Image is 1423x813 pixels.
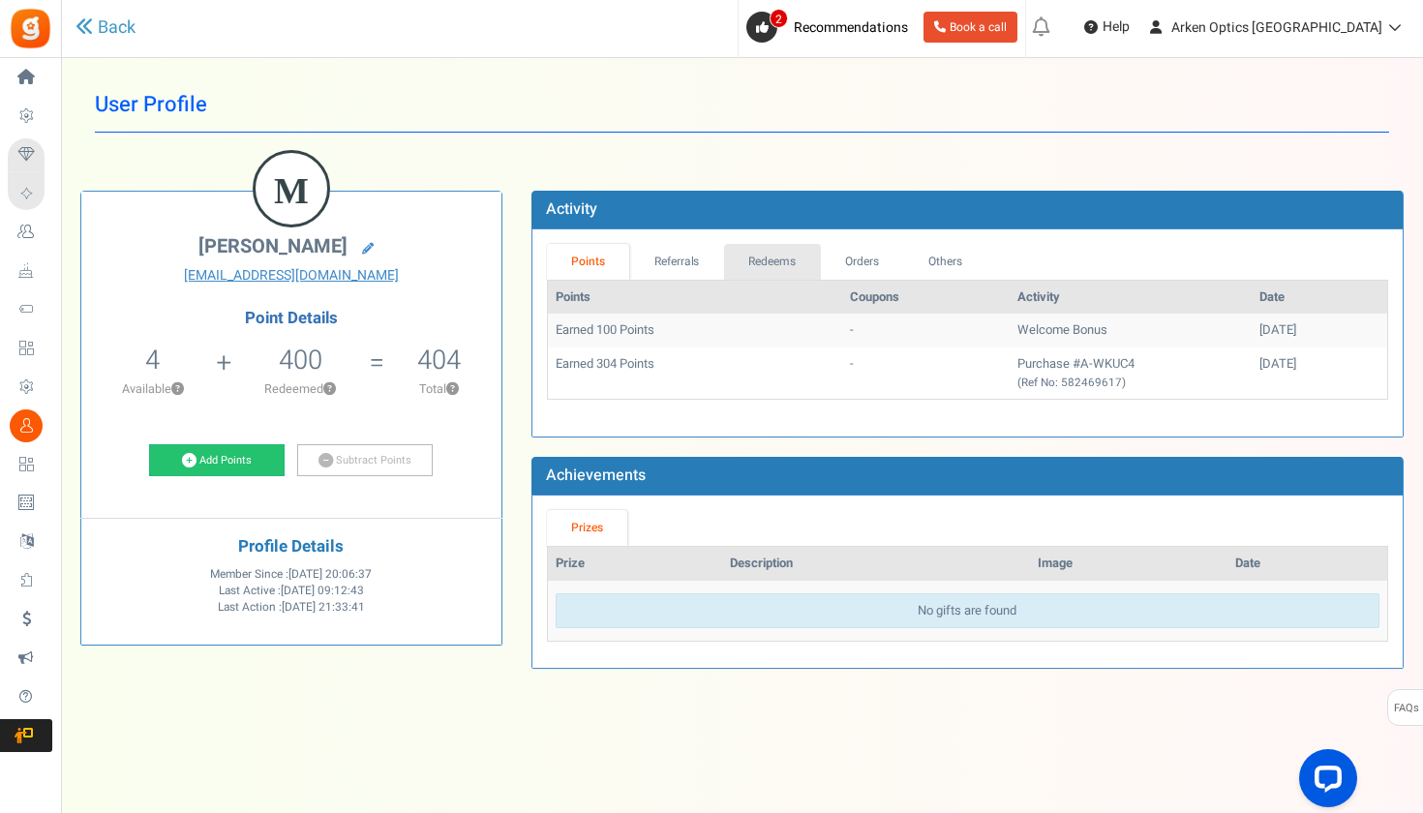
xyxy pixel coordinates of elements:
[96,266,487,286] a: [EMAIL_ADDRESS][DOMAIN_NAME]
[91,380,215,398] p: Available
[198,232,348,260] span: [PERSON_NAME]
[548,347,843,399] td: Earned 304 Points
[281,583,364,599] span: [DATE] 09:12:43
[1393,690,1419,727] span: FAQs
[1259,321,1379,340] div: [DATE]
[81,310,501,327] h4: Point Details
[446,383,459,396] button: ?
[548,314,843,347] td: Earned 100 Points
[794,17,908,38] span: Recommendations
[1076,12,1137,43] a: Help
[842,281,1010,315] th: Coupons
[1010,314,1252,347] td: Welcome Bonus
[629,244,724,280] a: Referrals
[746,12,916,43] a: 2 Recommendations
[821,244,904,280] a: Orders
[722,547,1030,581] th: Description
[1010,281,1252,315] th: Activity
[1259,355,1379,374] div: [DATE]
[770,9,788,28] span: 2
[724,244,821,280] a: Redeems
[95,77,1389,133] h1: User Profile
[1030,547,1227,581] th: Image
[842,314,1010,347] td: -
[210,566,372,583] span: Member Since :
[386,380,492,398] p: Total
[149,444,285,477] a: Add Points
[903,244,986,280] a: Others
[256,153,327,228] figcaption: M
[548,281,843,315] th: Points
[547,244,630,280] a: Points
[145,341,160,379] span: 4
[282,599,365,616] span: [DATE] 21:33:41
[279,346,322,375] h5: 400
[1017,375,1126,391] small: (Ref No: 582469617)
[171,383,184,396] button: ?
[323,383,336,396] button: ?
[1171,17,1382,38] span: Arken Optics [GEOGRAPHIC_DATA]
[218,599,365,616] span: Last Action :
[548,547,723,581] th: Prize
[1252,281,1387,315] th: Date
[297,444,433,477] a: Subtract Points
[1227,547,1387,581] th: Date
[842,347,1010,399] td: -
[417,346,461,375] h5: 404
[288,566,372,583] span: [DATE] 20:06:37
[96,538,487,557] h4: Profile Details
[219,583,364,599] span: Last Active :
[1010,347,1252,399] td: Purchase #A-WKUC4
[556,593,1379,629] div: No gifts are found
[234,380,368,398] p: Redeemed
[546,197,597,221] b: Activity
[1098,17,1130,37] span: Help
[9,7,52,50] img: Gratisfaction
[547,510,628,546] a: Prizes
[923,12,1017,43] a: Book a call
[546,464,646,487] b: Achievements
